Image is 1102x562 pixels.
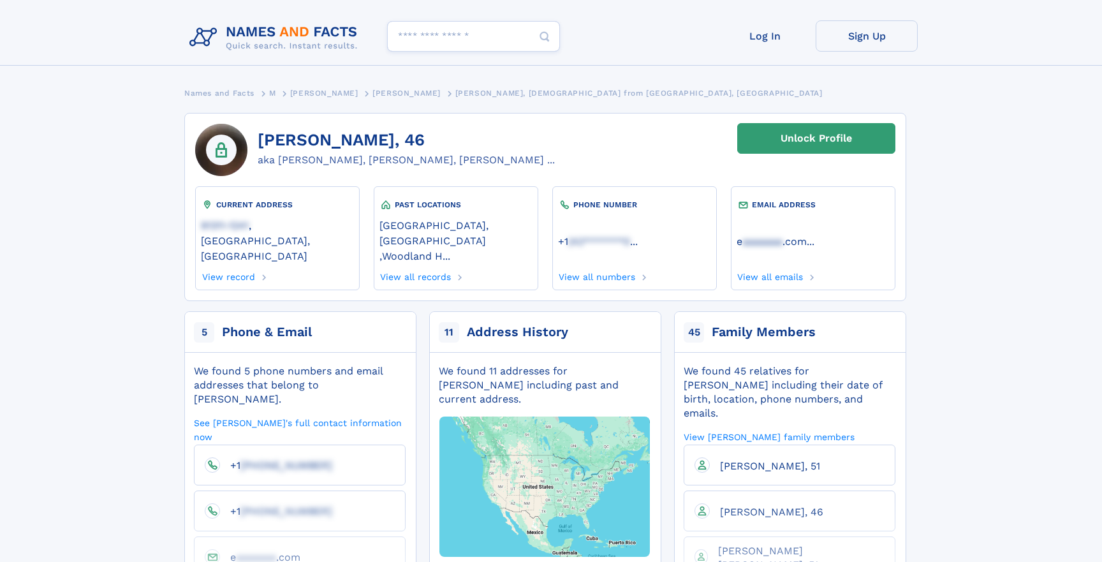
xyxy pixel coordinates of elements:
a: View all emails [737,268,804,282]
div: We found 5 phone numbers and email addresses that belong to [PERSON_NAME]. [194,364,406,406]
a: View record [201,268,255,282]
a: View all records [379,268,452,282]
a: [GEOGRAPHIC_DATA], [GEOGRAPHIC_DATA] [379,218,533,247]
span: 91311-1241 [201,219,249,232]
a: View all numbers [558,268,636,282]
a: eaaaaaaa.com [737,234,807,248]
span: [PERSON_NAME], 46 [720,506,823,518]
a: +1[PHONE_NUMBER] [220,459,332,471]
a: Unlock Profile [737,123,895,154]
span: 11 [439,322,459,343]
h1: [PERSON_NAME], 46 [258,131,555,150]
span: [PERSON_NAME], 51 [720,460,820,472]
span: [PERSON_NAME] [372,89,441,98]
a: See [PERSON_NAME]'s full contact information now [194,417,406,443]
span: M [269,89,276,98]
a: [PERSON_NAME], 46 [710,505,823,517]
div: aka [PERSON_NAME], [PERSON_NAME], [PERSON_NAME] ... [258,152,555,168]
span: [PERSON_NAME], [DEMOGRAPHIC_DATA] from [GEOGRAPHIC_DATA], [GEOGRAPHIC_DATA] [455,89,823,98]
input: search input [387,21,560,52]
div: PAST LOCATIONS [379,198,533,211]
a: Woodland H... [382,249,450,262]
a: ... [558,235,711,248]
div: EMAIL ADDRESS [737,198,890,211]
span: [PERSON_NAME] [290,89,358,98]
span: [PHONE_NUMBER] [240,459,332,471]
a: View [PERSON_NAME] family members [684,431,855,443]
span: 45 [684,322,704,343]
a: Log In [714,20,816,52]
div: , [379,211,533,268]
div: We found 45 relatives for [PERSON_NAME] including their date of birth, location, phone numbers, a... [684,364,895,420]
div: Address History [467,323,568,341]
img: Logo Names and Facts [184,20,368,55]
a: M [269,85,276,101]
a: [PERSON_NAME] [290,85,358,101]
a: +1[PHONE_NUMBER] [220,505,332,517]
div: CURRENT ADDRESS [201,198,354,211]
a: 91311-1241, [GEOGRAPHIC_DATA], [GEOGRAPHIC_DATA] [201,218,354,262]
a: Sign Up [816,20,918,52]
div: We found 11 addresses for [PERSON_NAME] including past and current address. [439,364,650,406]
span: aaaaaaa [742,235,782,248]
a: Names and Facts [184,85,254,101]
a: ... [737,235,890,248]
div: Phone & Email [222,323,312,341]
span: [PHONE_NUMBER] [240,505,332,517]
a: [PERSON_NAME] [372,85,441,101]
div: Family Members [712,323,816,341]
button: Search Button [529,21,560,52]
div: PHONE NUMBER [558,198,711,211]
a: [PERSON_NAME], 51 [710,459,820,471]
div: Unlock Profile [781,124,852,153]
span: 5 [194,322,214,343]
